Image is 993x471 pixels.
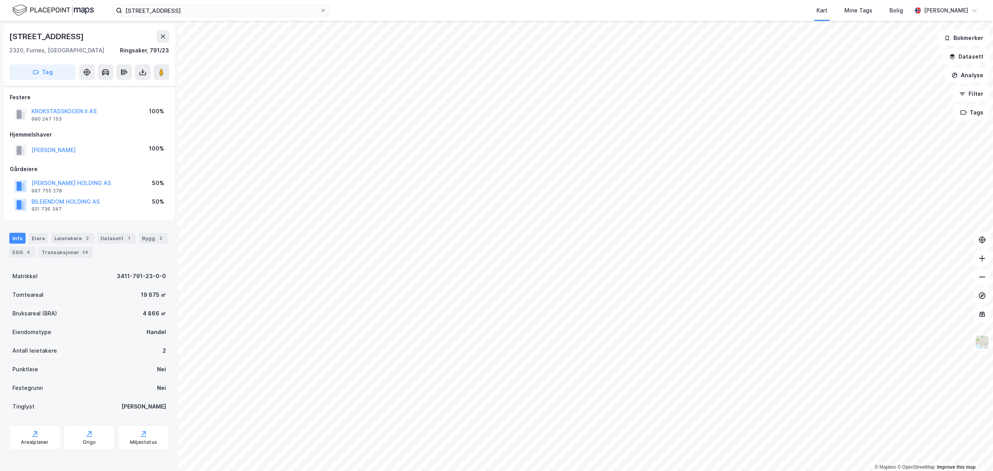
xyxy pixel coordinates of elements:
div: Kontrollprogram for chat [954,434,993,471]
div: Nei [157,365,166,374]
div: Festere [10,93,169,102]
button: Bokmerker [938,30,990,46]
input: Søk på adresse, matrikkel, gårdeiere, leietakere eller personer [122,5,320,16]
div: Matrikkel [12,272,38,281]
div: Bruksareal (BRA) [12,309,57,318]
div: 3411-791-23-0-0 [117,272,166,281]
button: Analyse [945,68,990,83]
button: Datasett [943,49,990,64]
div: Punktleie [12,365,38,374]
div: Bolig [889,6,903,15]
div: Info [9,233,26,244]
img: Z [975,335,990,350]
div: Gårdeiere [10,165,169,174]
div: Tinglyst [12,402,35,411]
div: 4 [24,248,32,256]
div: Arealplaner [21,439,48,445]
div: 1 [125,234,133,242]
button: Tags [954,105,990,120]
div: 24 [81,248,90,256]
div: Transaksjoner [38,247,93,258]
div: Kart [817,6,827,15]
div: 2 [157,234,164,242]
div: Eiere [29,233,48,244]
div: Handel [147,327,166,337]
img: logo.f888ab2527a4732fd821a326f86c7f29.svg [12,3,94,17]
div: 19 875 ㎡ [141,290,166,300]
div: 100% [149,144,164,153]
div: 50% [152,197,164,206]
div: 921 736 347 [31,206,62,212]
div: [PERSON_NAME] [924,6,968,15]
div: 990 247 153 [31,116,62,122]
div: 2 [163,346,166,355]
div: Bygg [139,233,168,244]
a: OpenStreetMap [897,464,935,470]
div: Eiendomstype [12,327,51,337]
div: 4 866 ㎡ [143,309,166,318]
div: Leietakere [51,233,94,244]
div: Nei [157,383,166,393]
div: [STREET_ADDRESS] [9,30,85,43]
div: 100% [149,107,164,116]
button: Filter [953,86,990,102]
a: Improve this map [937,464,976,470]
iframe: Chat Widget [954,434,993,471]
div: 997 755 278 [31,188,62,194]
div: Hjemmelshaver [10,130,169,139]
div: [PERSON_NAME] [121,402,166,411]
div: Tomteareal [12,290,43,300]
div: Datasett [97,233,136,244]
div: Festegrunn [12,383,43,393]
div: Origo [83,439,96,445]
div: Mine Tags [844,6,872,15]
div: ESG [9,247,35,258]
div: Ringsaker, 791/23 [120,46,169,55]
div: 2 [83,234,91,242]
div: 50% [152,178,164,188]
div: 2320, Furnes, [GEOGRAPHIC_DATA] [9,46,104,55]
div: Miljøstatus [130,439,157,445]
button: Tag [9,64,76,80]
a: Mapbox [875,464,896,470]
div: Antall leietakere [12,346,57,355]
